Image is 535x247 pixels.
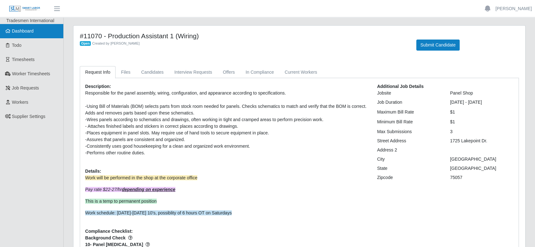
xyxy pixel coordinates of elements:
b: Details: [85,169,101,174]
div: Address 2 [372,147,445,153]
span: This is a temp to permanent position [85,199,157,204]
div: -Places equipment in panel slots. May require use of hand tools to secure equipment in place. [85,130,368,136]
b: Compliance Checklist: [85,229,133,234]
div: City [372,156,445,163]
a: Current Workers [279,66,322,78]
div: -Using Bill of Materials (BOM) selects parts from stock room needed for panels. Checks schematics... [85,103,368,116]
span: Supplier Settings [12,114,46,119]
div: Max Submissions [372,128,445,135]
div: -Consistently uses good housekeeping for a clean and organized work environment. [85,143,368,150]
img: SLM Logo [9,5,41,12]
div: -Wires panels according to schematics and drawings, often working in tight and cramped areas to p... [85,116,368,123]
div: Job Duration [372,99,445,106]
span: Tradesmen International [6,18,54,23]
div: Maximum Bill Rate [372,109,445,115]
div: [DATE] - [DATE] [445,99,519,106]
a: In Compliance [240,66,280,78]
div: 3 [445,128,519,135]
div: Responsible for the panel assembly, wiring, configuration, and appearance according to specificat... [85,90,368,96]
strong: depending on experience [122,187,175,192]
span: Timesheets [12,57,35,62]
div: [GEOGRAPHIC_DATA] [445,165,519,172]
div: $1 [445,119,519,125]
em: Pay rate $22-27/hr [85,187,175,192]
div: Minimum Bill Rate [372,119,445,125]
div: Zipcode [372,174,445,181]
a: [PERSON_NAME] [495,5,532,12]
div: [GEOGRAPHIC_DATA] [445,156,519,163]
div: Jobsite [372,90,445,96]
span: Todo [12,43,22,48]
a: Interview Requests [169,66,217,78]
span: Work will be performed in the shop at the corporate office [85,175,197,180]
div: 1725 Lakepoint Dr. [445,138,519,144]
div: 75057 [445,174,519,181]
span: Open [80,41,91,46]
span: Work schedule: [DATE]-[DATE] 10's, possiblity of 6 hours OT on Saturdays [85,210,232,215]
span: Workers [12,100,28,105]
div: - Attaches finished labels and stickers in correct places according to drawings. [85,123,368,130]
a: Candidates [136,66,169,78]
div: -Assures that panels are consistent and organized. [85,136,368,143]
div: State [372,165,445,172]
span: Worker Timesheets [12,71,50,76]
b: Additional Job Details [377,84,424,89]
span: Background Check [85,235,368,241]
b: Description: [85,84,111,89]
a: Offers [217,66,240,78]
a: Files [116,66,136,78]
span: Dashboard [12,28,34,34]
span: Created by [PERSON_NAME] [92,41,140,45]
span: Job Requests [12,85,39,90]
a: Request Info [80,66,116,78]
div: Panel Shop [445,90,519,96]
div: Street Address [372,138,445,144]
div: -Performs other routine duties. [85,150,368,156]
button: Submit Candidate [416,40,460,51]
h4: #11070 - Production Assistant 1 (Wiring) [80,32,407,40]
div: $1 [445,109,519,115]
